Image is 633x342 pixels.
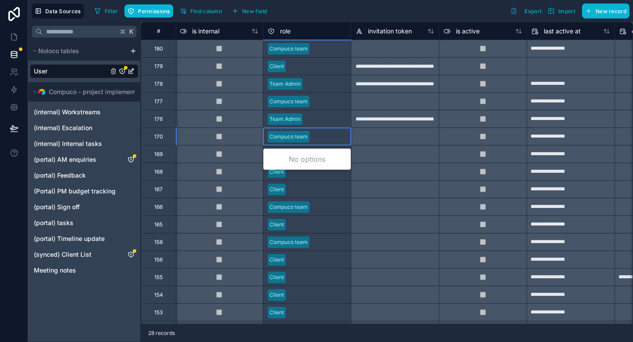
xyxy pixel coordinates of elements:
[544,27,581,36] span: last active at
[34,187,117,196] a: (Portal) PM budget tracking
[32,4,84,18] button: Data Sources
[154,133,163,140] div: 170
[28,41,140,281] div: scrollable content
[154,291,163,298] div: 154
[269,186,284,193] div: Client
[269,203,308,211] div: Compuco team
[280,27,291,36] span: role
[154,186,163,193] div: 167
[263,150,351,168] div: No options
[154,116,163,123] div: 176
[545,4,578,18] button: Import
[30,64,138,78] div: User
[34,171,86,180] span: (portal) Feedback
[30,200,138,214] div: (portal) Sign off
[582,4,629,18] button: New record
[269,62,284,70] div: Client
[30,184,138,198] div: (Portal) PM budget tracking
[138,8,170,15] span: Permissions
[269,256,284,264] div: Client
[154,98,163,105] div: 177
[154,274,163,281] div: 155
[30,86,138,98] button: Airtable LogoCompuco - project implementation
[34,67,108,76] a: User
[105,8,118,15] span: Filter
[30,121,138,135] div: (internal) Escalation
[34,108,117,116] a: (internal) Workstreams
[34,124,92,132] span: (internal) Escalation
[154,168,163,175] div: 168
[596,8,626,15] span: New record
[190,8,222,15] span: Find column
[558,8,575,15] span: Import
[269,291,284,299] div: Client
[124,4,173,18] button: Permissions
[269,133,308,141] div: Compuco team
[154,151,163,158] div: 169
[34,218,73,227] span: (portal) tasks
[34,218,117,227] a: (portal) tasks
[34,155,96,164] span: (portal) AM enquiries
[154,63,163,70] div: 179
[34,171,117,180] a: (portal) Feedback
[269,273,284,281] div: Client
[91,4,121,18] button: Filter
[578,4,629,18] a: New record
[269,98,308,106] div: Compuco team
[30,216,138,230] div: (portal) tasks
[269,309,284,317] div: Client
[124,4,176,18] a: Permissions
[30,105,138,119] div: (internal) Workstreams
[34,155,117,164] a: (portal) AM enquiries
[368,27,412,36] span: invitation token
[30,168,138,182] div: (portal) Feedback
[269,80,301,88] div: Team Admin
[154,239,163,246] div: 158
[177,4,225,18] button: Find column
[34,139,102,148] span: (internal) Internal tasks
[34,187,116,196] span: (Portal) PM budget tracking
[34,250,117,259] a: (synced) Client List
[34,203,80,211] span: (portal) Sign off
[507,4,545,18] button: Export
[229,4,270,18] button: New field
[154,256,163,263] div: 156
[34,124,117,132] a: (internal) Escalation
[456,27,480,36] span: is active
[30,45,126,57] button: Noloco tables
[269,168,284,176] div: Client
[524,8,542,15] span: Export
[148,330,175,337] span: 28 records
[30,247,138,262] div: (synced) Client List
[154,45,163,52] div: 180
[30,263,138,277] div: Meeting notes
[34,139,117,148] a: (internal) Internal tasks
[38,47,79,55] span: Noloco tables
[38,88,45,95] img: Airtable Logo
[154,309,163,316] div: 153
[45,8,81,15] span: Data Sources
[269,221,284,229] div: Client
[242,8,267,15] span: New field
[34,67,47,76] span: User
[128,29,135,35] span: K
[30,137,138,151] div: (internal) Internal tasks
[154,204,163,211] div: 166
[154,221,163,228] div: 165
[34,203,117,211] a: (portal) Sign off
[30,153,138,167] div: (portal) AM enquiries
[269,238,308,246] div: Compuco team
[154,80,163,87] div: 178
[34,266,76,275] span: Meeting notes
[49,87,150,96] span: Compuco - project implementation
[34,108,101,116] span: (internal) Workstreams
[34,250,91,259] span: (synced) Client List
[269,45,308,53] div: Compuco team
[30,232,138,246] div: (portal) Timeline update
[34,266,117,275] a: Meeting notes
[148,28,169,34] div: #
[34,234,105,243] span: (portal) Timeline update
[192,27,219,36] span: is internal
[269,115,301,123] div: Team Admin
[34,234,117,243] a: (portal) Timeline update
